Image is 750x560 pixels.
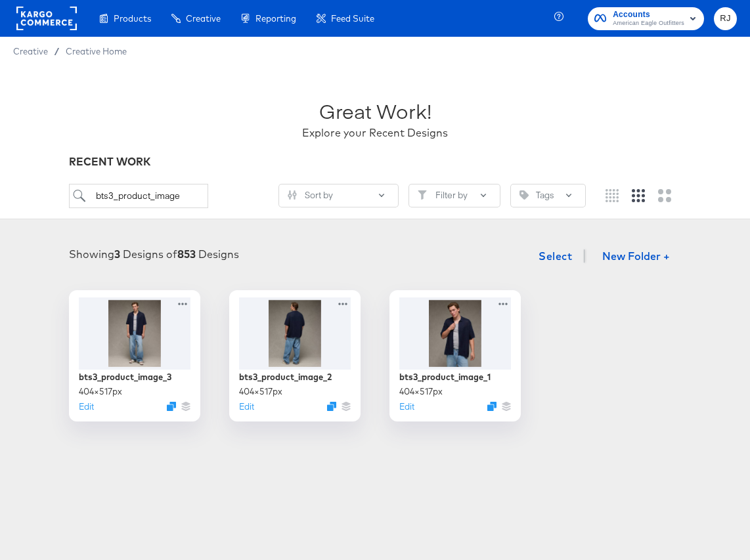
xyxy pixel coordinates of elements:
div: 404 × 517 px [399,385,443,398]
button: New Folder + [591,245,681,270]
div: 404 × 517 px [79,385,122,398]
span: Accounts [613,8,684,22]
button: FilterFilter by [408,184,500,207]
input: Search for a design [69,184,208,208]
button: Edit [79,400,94,413]
strong: 3 [114,248,120,261]
a: Creative Home [66,46,127,56]
button: Select [533,243,577,269]
div: bts3_product_image_2 [239,371,332,383]
svg: Filter [418,190,427,200]
button: Edit [399,400,414,413]
button: Edit [239,400,254,413]
svg: Medium grid [632,189,645,202]
span: Creative [186,13,221,24]
button: AccountsAmerican Eagle Outfitters [588,7,704,30]
span: Feed Suite [331,13,374,24]
div: bts3_product_image_1404×517pxEditDuplicate [389,290,521,421]
div: bts3_product_image_3 [79,371,171,383]
div: Great Work! [319,97,431,125]
div: bts3_product_image_2404×517pxEditDuplicate [229,290,361,421]
svg: Duplicate [327,402,336,411]
svg: Large grid [658,189,671,202]
svg: Duplicate [487,402,496,411]
button: SlidersSort by [278,184,399,207]
span: RJ [719,11,732,26]
div: 404 × 517 px [239,385,282,398]
svg: Sliders [288,190,297,200]
div: Explore your Recent Designs [302,125,448,140]
span: Reporting [255,13,296,24]
div: bts3_product_image_3404×517pxEditDuplicate [69,290,200,421]
button: TagTags [510,184,586,207]
span: American Eagle Outfitters [613,18,684,29]
svg: Tag [519,190,529,200]
div: bts3_product_image_1 [399,371,491,383]
button: RJ [714,7,737,30]
strong: 853 [177,248,196,261]
div: RECENT WORK [69,154,681,169]
div: Showing Designs of Designs [69,247,239,262]
svg: Duplicate [167,402,176,411]
svg: Small grid [606,189,619,202]
span: Select [539,247,572,265]
span: / [48,46,66,56]
span: Products [114,13,151,24]
span: Creative [13,46,48,56]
